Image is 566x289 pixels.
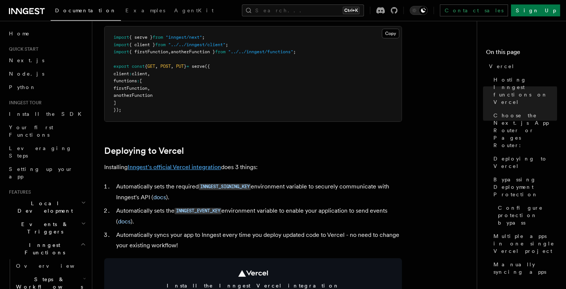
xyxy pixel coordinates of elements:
[129,42,155,47] span: { client }
[490,109,557,152] a: Choose the Next.js App Router or Pages Router:
[199,183,251,190] a: INNGEST_SIGNING_KEY
[171,64,173,69] span: ,
[114,230,402,251] li: Automatically syncs your app to Inngest every time you deploy updated code to Vercel - no need to...
[6,121,87,142] a: Your first Functions
[113,49,129,54] span: import
[104,146,184,156] a: Deploying to Vercel
[9,57,44,63] span: Next.js
[147,71,150,76] span: ,
[343,7,359,14] kbd: Ctrl+K
[175,207,221,214] a: INNGEST_EVENT_KEY
[205,64,210,69] span: ({
[6,107,87,121] a: Install the SDK
[137,78,140,83] span: :
[113,35,129,40] span: import
[128,163,221,171] a: Inngest's official Vercel integration
[9,166,73,180] span: Setting up your app
[202,35,205,40] span: ;
[228,49,293,54] span: "../../inngest/functions"
[113,71,129,76] span: client
[490,258,557,279] a: Manually syncing apps
[493,76,557,106] span: Hosting Inngest functions on Vercel
[6,46,38,52] span: Quick start
[9,30,30,37] span: Home
[199,184,251,190] code: INNGEST_SIGNING_KEY
[129,49,168,54] span: { firstFunction
[147,64,155,69] span: GET
[129,71,132,76] span: :
[147,86,150,91] span: ,
[495,201,557,229] a: Configure protection bypass
[9,124,53,138] span: Your first Functions
[6,217,87,238] button: Events & Triggers
[493,112,557,149] span: Choose the Next.js App Router or Pages Router:
[490,229,557,258] a: Multiple apps in one single Vercel project
[192,64,205,69] span: serve
[9,145,72,159] span: Leveraging Steps
[242,4,364,16] button: Search...Ctrl+K
[489,63,515,70] span: Vercel
[170,2,218,20] a: AgentKit
[153,35,163,40] span: from
[493,155,557,170] span: Deploying to Vercel
[140,78,142,83] span: [
[493,261,557,276] span: Manually syncing apps
[490,173,557,201] a: Bypassing Deployment Protection
[168,49,171,54] span: ,
[486,48,557,60] h4: On this page
[13,259,87,273] a: Overview
[6,238,87,259] button: Inngest Functions
[125,7,165,13] span: Examples
[9,71,44,77] span: Node.js
[6,197,87,217] button: Local Development
[511,4,560,16] a: Sign Up
[160,64,171,69] span: POST
[186,64,189,69] span: =
[113,42,129,47] span: import
[16,263,93,269] span: Overview
[498,204,557,226] span: Configure protection bypass
[171,49,215,54] span: anotherFunction }
[51,2,121,21] a: Documentation
[493,232,557,255] span: Multiple apps in one single Vercel project
[440,4,508,16] a: Contact sales
[9,111,86,117] span: Install the SDK
[155,64,158,69] span: ,
[132,71,147,76] span: client
[6,142,87,162] a: Leveraging Steps
[6,67,87,80] a: Node.js
[113,93,153,98] span: anotherFunction
[293,49,296,54] span: ;
[129,35,153,40] span: { serve }
[6,220,81,235] span: Events & Triggers
[410,6,428,15] button: Toggle dark mode
[6,200,81,215] span: Local Development
[132,64,145,69] span: const
[155,42,166,47] span: from
[174,7,214,13] span: AgentKit
[113,78,137,83] span: functions
[121,2,170,20] a: Examples
[153,194,166,201] a: docs
[176,64,184,69] span: PUT
[6,189,31,195] span: Features
[118,218,131,225] a: docs
[6,27,87,40] a: Home
[166,35,202,40] span: "inngest/next"
[184,64,186,69] span: }
[113,64,129,69] span: export
[114,181,402,203] li: Automatically sets the required environment variable to securely communicate with Inngest's API ( ).
[6,54,87,67] a: Next.js
[6,241,80,256] span: Inngest Functions
[113,86,147,91] span: firstFunction
[9,84,36,90] span: Python
[104,162,402,172] p: Installing does 3 things:
[493,176,557,198] span: Bypassing Deployment Protection
[168,42,226,47] span: "../../inngest/client"
[114,206,402,227] li: Automatically sets the environment variable to enable your application to send events ( ).
[215,49,226,54] span: from
[490,73,557,109] a: Hosting Inngest functions on Vercel
[226,42,228,47] span: ;
[382,29,399,38] button: Copy
[490,152,557,173] a: Deploying to Vercel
